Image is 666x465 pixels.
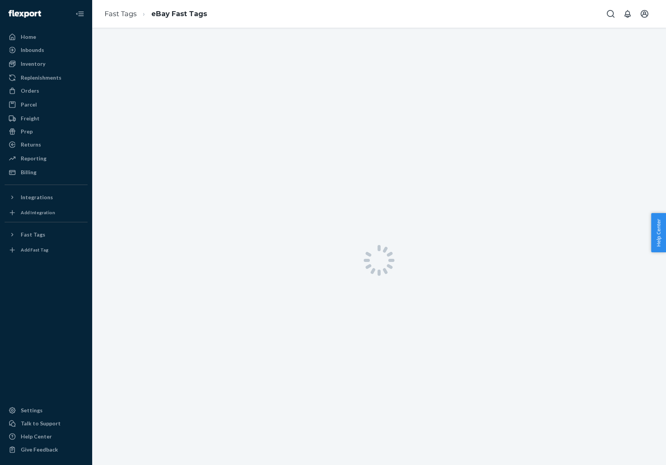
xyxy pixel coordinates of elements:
[98,3,213,25] ol: breadcrumbs
[620,6,635,22] button: Open notifications
[5,58,88,70] a: Inventory
[5,72,88,84] a: Replenishments
[5,430,88,443] a: Help Center
[5,31,88,43] a: Home
[21,407,43,414] div: Settings
[21,115,40,122] div: Freight
[5,125,88,138] a: Prep
[21,231,45,238] div: Fast Tags
[5,44,88,56] a: Inbounds
[5,404,88,417] a: Settings
[21,87,39,95] div: Orders
[21,193,53,201] div: Integrations
[21,420,61,427] div: Talk to Support
[5,244,88,256] a: Add Fast Tag
[104,10,137,18] a: Fast Tags
[21,74,61,82] div: Replenishments
[21,141,41,148] div: Returns
[5,112,88,125] a: Freight
[8,10,41,18] img: Flexport logo
[21,128,33,135] div: Prep
[21,433,52,440] div: Help Center
[21,247,48,253] div: Add Fast Tag
[21,155,46,162] div: Reporting
[603,6,618,22] button: Open Search Box
[5,98,88,111] a: Parcel
[5,152,88,165] a: Reporting
[651,213,666,252] button: Help Center
[21,209,55,216] div: Add Integration
[5,417,88,430] button: Talk to Support
[5,138,88,151] a: Returns
[151,10,207,18] a: eBay Fast Tags
[21,33,36,41] div: Home
[21,446,58,453] div: Give Feedback
[5,228,88,241] button: Fast Tags
[5,166,88,178] a: Billing
[5,85,88,97] a: Orders
[21,168,36,176] div: Billing
[72,6,88,22] button: Close Navigation
[5,207,88,219] a: Add Integration
[637,6,652,22] button: Open account menu
[21,60,45,68] div: Inventory
[5,443,88,456] button: Give Feedback
[5,191,88,203] button: Integrations
[21,101,37,108] div: Parcel
[21,46,44,54] div: Inbounds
